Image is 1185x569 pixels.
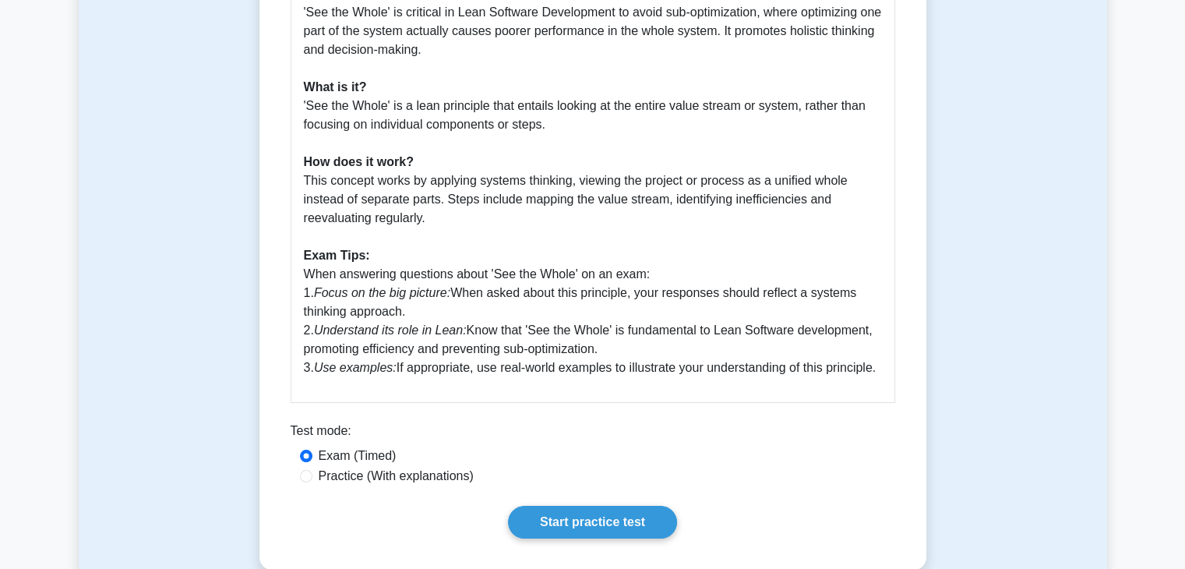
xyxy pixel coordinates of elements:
[304,80,367,94] b: What is it?
[314,361,397,374] i: Use examples:
[314,286,450,299] i: Focus on the big picture:
[319,467,474,486] label: Practice (With explanations)
[319,447,397,465] label: Exam (Timed)
[304,249,370,262] b: Exam Tips:
[508,506,677,539] a: Start practice test
[291,422,895,447] div: Test mode:
[304,155,414,168] b: How does it work?
[314,323,467,337] i: Understand its role in Lean:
